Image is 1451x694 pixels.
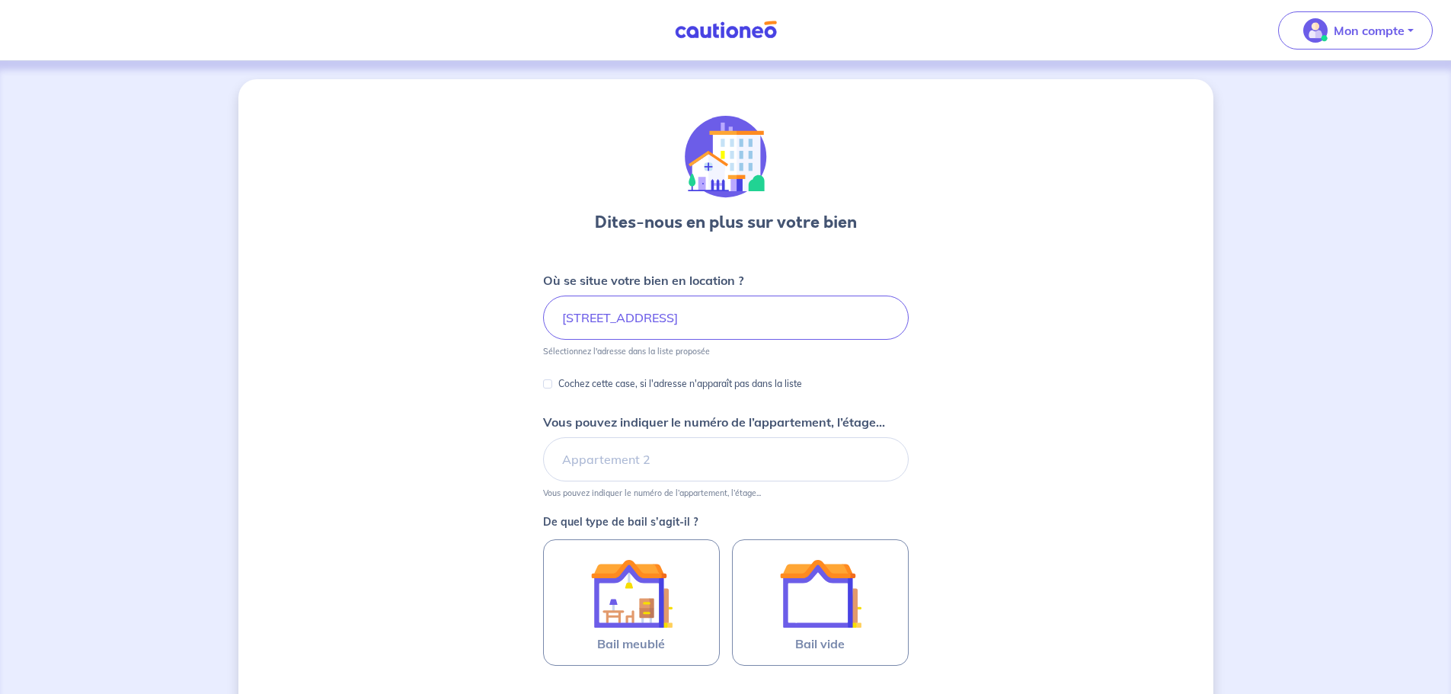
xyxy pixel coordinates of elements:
[543,517,909,527] p: De quel type de bail s’agit-il ?
[543,413,885,431] p: Vous pouvez indiquer le numéro de l’appartement, l’étage...
[669,21,783,40] img: Cautioneo
[595,210,857,235] h3: Dites-nous en plus sur votre bien
[685,116,767,198] img: illu_houses.svg
[543,488,761,498] p: Vous pouvez indiquer le numéro de l’appartement, l’étage...
[1278,11,1433,50] button: illu_account_valid_menu.svgMon compte
[558,375,802,393] p: Cochez cette case, si l'adresse n'apparaît pas dans la liste
[779,552,861,635] img: illu_empty_lease.svg
[795,635,845,653] span: Bail vide
[590,552,673,635] img: illu_furnished_lease.svg
[543,346,710,357] p: Sélectionnez l'adresse dans la liste proposée
[1303,18,1328,43] img: illu_account_valid_menu.svg
[543,437,909,481] input: Appartement 2
[1334,21,1405,40] p: Mon compte
[543,271,743,289] p: Où se situe votre bien en location ?
[597,635,665,653] span: Bail meublé
[543,296,909,340] input: 2 rue de paris, 59000 lille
